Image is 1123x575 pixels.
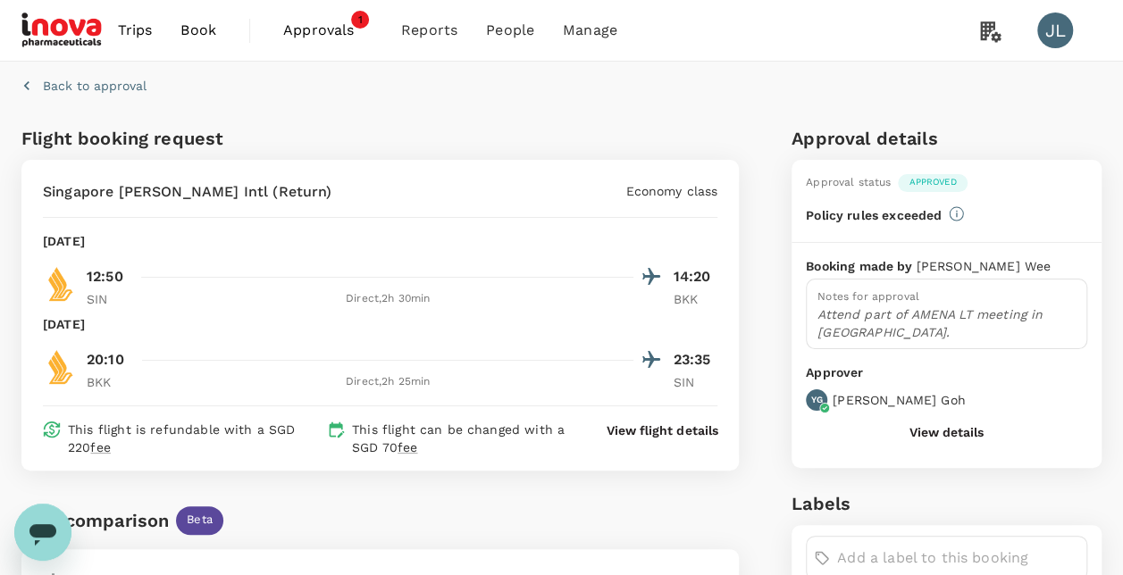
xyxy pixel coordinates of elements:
[283,20,373,41] span: Approvals
[898,176,967,188] span: Approved
[1037,12,1073,48] div: JL
[87,349,124,371] p: 20:10
[87,373,131,391] p: BKK
[673,290,717,308] p: BKK
[87,266,123,287] p: 12:50
[87,290,131,308] p: SIN
[180,20,216,41] span: Book
[673,373,717,391] p: SIN
[43,232,85,250] p: [DATE]
[806,363,1087,382] p: Approver
[625,182,717,200] p: Economy class
[673,349,717,371] p: 23:35
[90,440,110,454] span: fee
[68,421,320,456] p: This flight is refundable with a SGD 220
[833,391,966,409] p: [PERSON_NAME] Goh
[43,349,79,385] img: SQ
[176,512,223,529] span: Beta
[810,394,822,406] p: YG
[21,124,377,153] h6: Flight booking request
[817,290,919,303] span: Notes for approval
[43,181,332,203] p: Singapore [PERSON_NAME] Intl (Return)
[792,489,1102,518] h6: Labels
[486,20,534,41] span: People
[837,544,1079,572] input: Add a label to this booking
[351,11,369,29] span: 1
[398,440,417,454] span: fee
[563,20,617,41] span: Manage
[806,174,891,192] div: Approval status
[43,266,79,302] img: SQ
[673,266,717,287] p: 14:20
[43,315,85,333] p: [DATE]
[916,257,1051,275] p: [PERSON_NAME] Wee
[118,20,153,41] span: Trips
[806,206,942,224] p: Policy rules exceeded
[21,11,104,50] img: iNova Pharmaceuticals
[806,257,916,275] p: Booking made by
[142,373,633,391] div: Direct , 2h 25min
[817,305,1076,341] p: Attend part of AMENA LT meeting in [GEOGRAPHIC_DATA].
[607,421,717,439] button: View flight details
[792,124,1102,153] h6: Approval details
[21,77,147,95] button: Back to approval
[43,77,147,95] p: Back to approval
[21,506,169,535] div: Fare comparison
[14,504,71,561] iframe: Button to launch messaging window
[352,421,575,456] p: This flight can be changed with a SGD 70
[909,425,984,439] button: View details
[142,290,633,308] div: Direct , 2h 30min
[401,20,457,41] span: Reports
